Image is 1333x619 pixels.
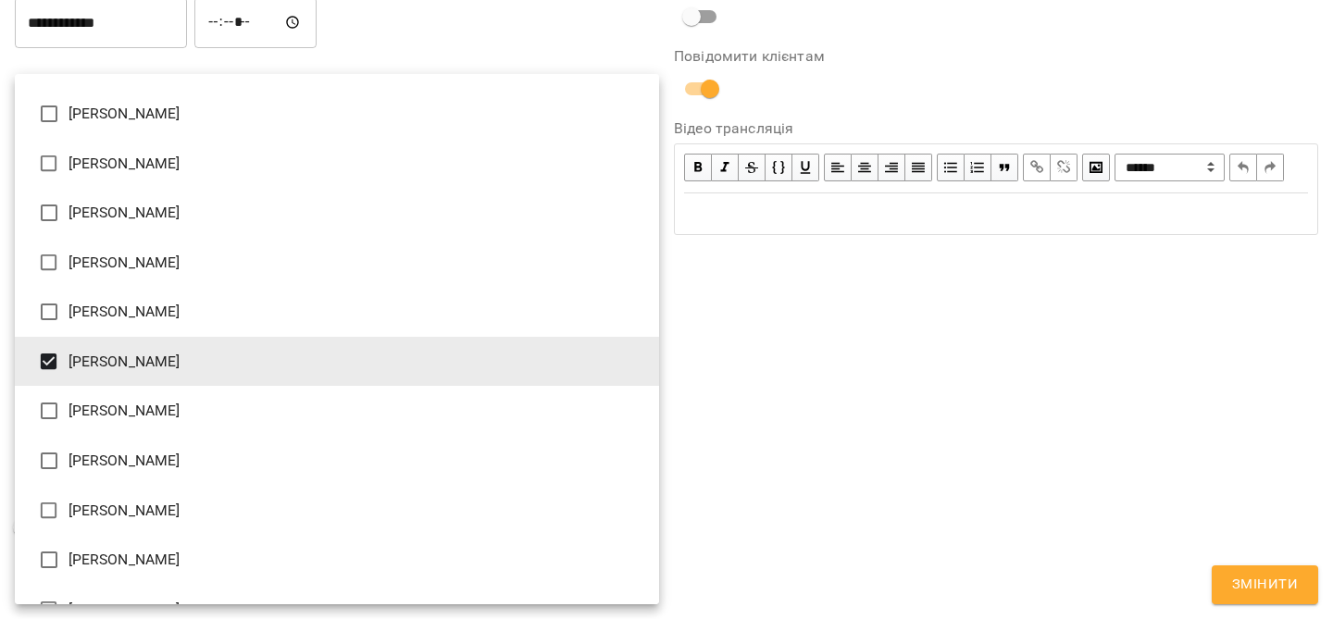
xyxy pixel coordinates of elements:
[15,337,659,387] li: [PERSON_NAME]
[15,386,659,436] li: [PERSON_NAME]
[15,287,659,337] li: [PERSON_NAME]
[15,486,659,536] li: [PERSON_NAME]
[15,188,659,238] li: [PERSON_NAME]
[15,89,659,139] li: [PERSON_NAME]
[15,238,659,288] li: [PERSON_NAME]
[15,535,659,585] li: [PERSON_NAME]
[15,436,659,486] li: [PERSON_NAME]
[15,139,659,189] li: [PERSON_NAME]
